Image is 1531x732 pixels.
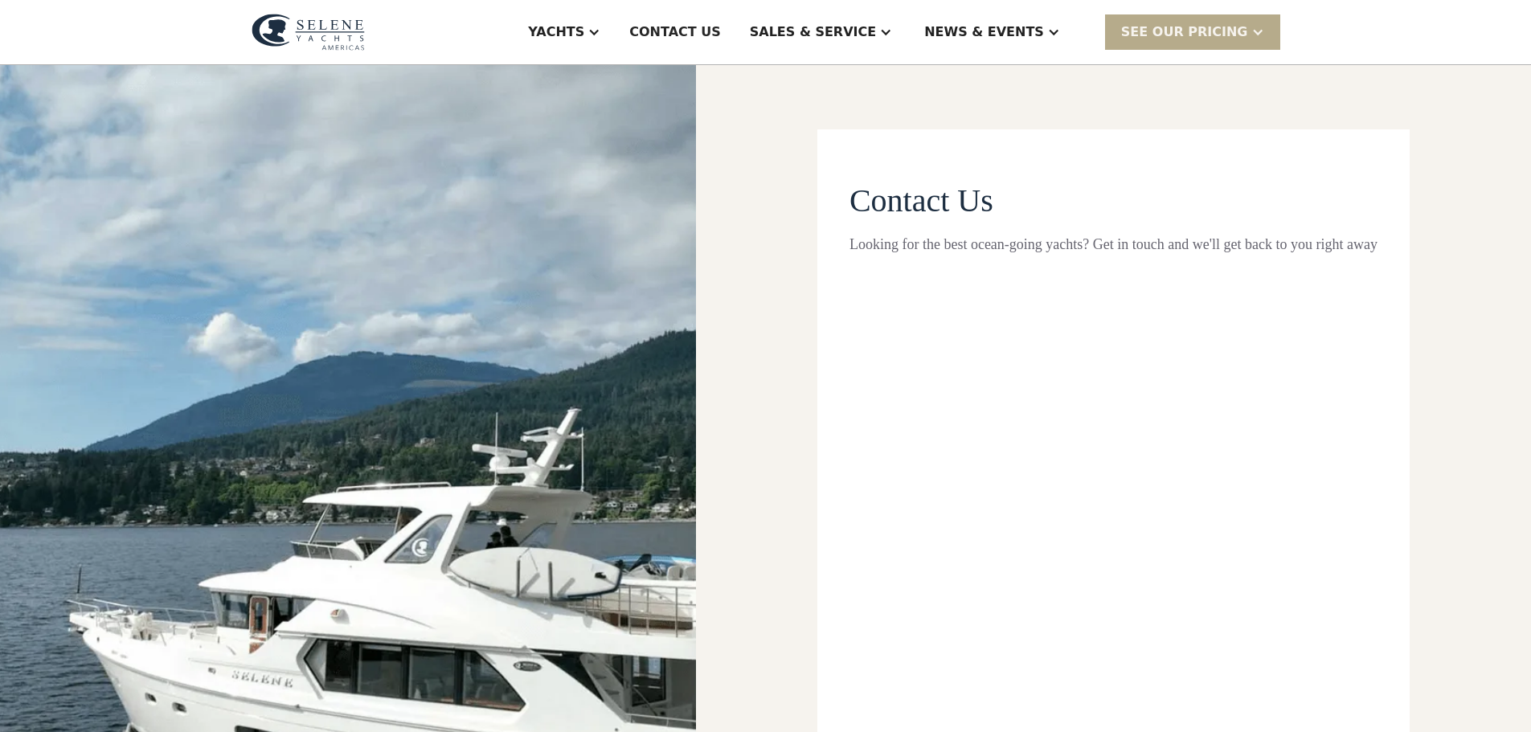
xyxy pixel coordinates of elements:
div: SEE Our Pricing [1121,22,1248,42]
span: Contact Us [849,182,993,219]
div: Looking for the best ocean-going yachts? Get in touch and we'll get back to you right away [849,234,1377,256]
div: News & EVENTS [924,22,1044,42]
div: Sales & Service [750,22,876,42]
div: SEE Our Pricing [1105,14,1280,49]
img: logo [252,14,365,51]
div: Yachts [528,22,584,42]
div: Contact US [629,22,721,42]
